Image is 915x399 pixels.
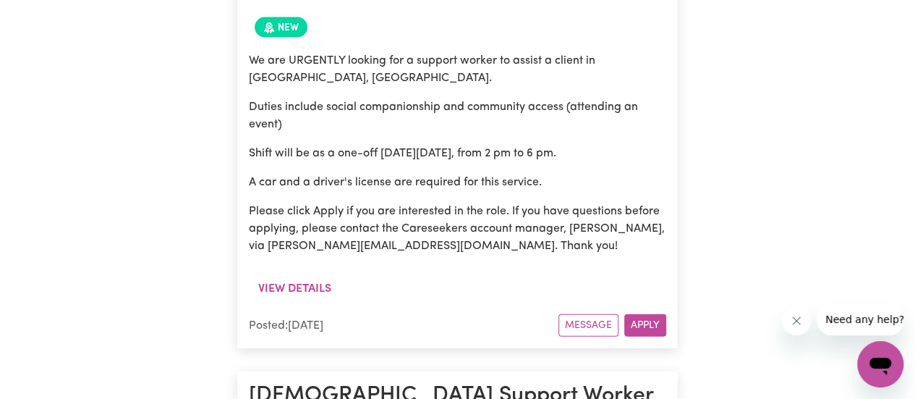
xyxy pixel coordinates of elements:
[249,98,666,133] p: Duties include social companionship and community access (attending an event)
[857,341,903,387] iframe: Button to launch messaging window
[249,203,666,255] p: Please click Apply if you are interested in the role. If you have questions before applying, plea...
[9,10,88,22] span: Need any help?
[249,52,666,87] p: We are URGENTLY looking for a support worker to assist a client in [GEOGRAPHIC_DATA], [GEOGRAPHIC...
[624,314,666,337] button: Apply for this job
[558,314,618,337] button: Message
[782,306,811,335] iframe: Close message
[817,303,903,335] iframe: Message from company
[249,174,666,191] p: A car and a driver's license are required for this service.
[255,17,307,38] span: Job posted within the last 30 days
[249,275,341,303] button: View details
[249,317,558,335] div: Posted: [DATE]
[249,145,666,162] p: Shift will be as a one-off [DATE][DATE], from 2 pm to 6 pm.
